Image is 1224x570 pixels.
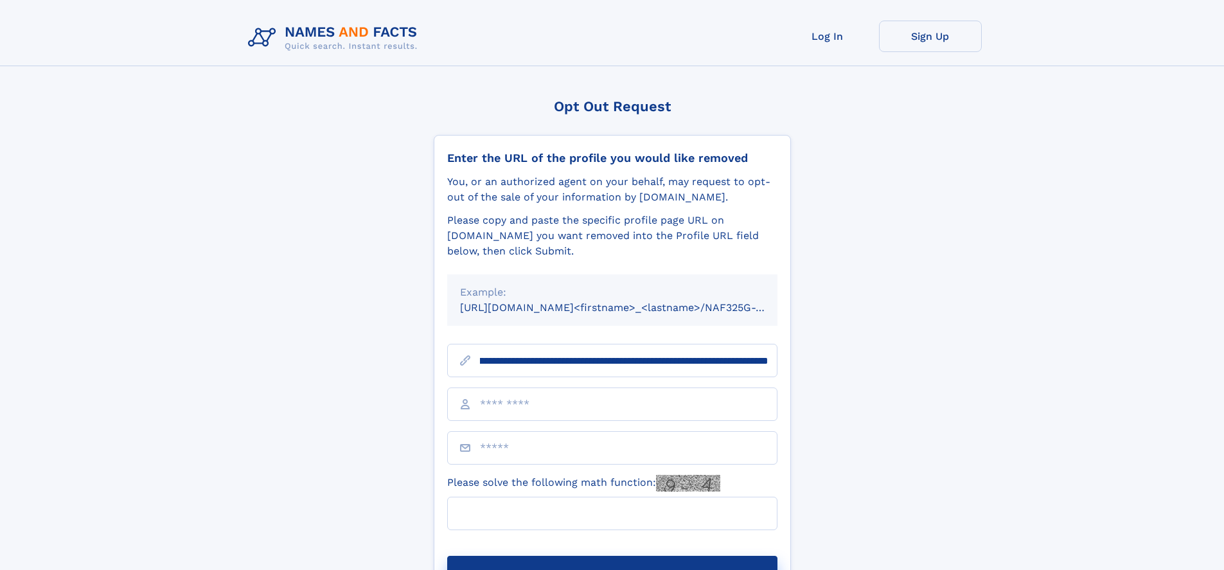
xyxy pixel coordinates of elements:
[434,98,791,114] div: Opt Out Request
[447,475,720,492] label: Please solve the following math function:
[243,21,428,55] img: Logo Names and Facts
[776,21,879,52] a: Log In
[460,301,802,314] small: [URL][DOMAIN_NAME]<firstname>_<lastname>/NAF325G-xxxxxxxx
[447,174,777,205] div: You, or an authorized agent on your behalf, may request to opt-out of the sale of your informatio...
[879,21,982,52] a: Sign Up
[447,151,777,165] div: Enter the URL of the profile you would like removed
[447,213,777,259] div: Please copy and paste the specific profile page URL on [DOMAIN_NAME] you want removed into the Pr...
[460,285,765,300] div: Example:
